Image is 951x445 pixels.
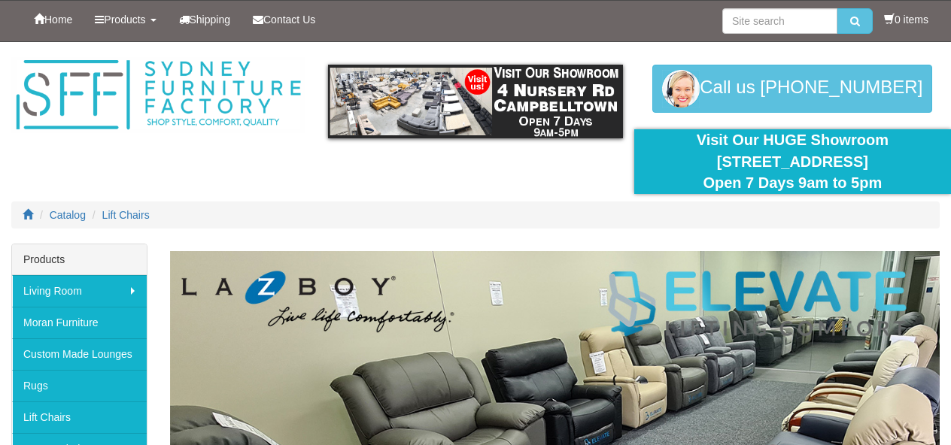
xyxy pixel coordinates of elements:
[168,1,242,38] a: Shipping
[44,14,72,26] span: Home
[12,370,147,401] a: Rugs
[190,14,231,26] span: Shipping
[104,14,145,26] span: Products
[263,14,315,26] span: Contact Us
[84,1,167,38] a: Products
[12,307,147,338] a: Moran Furniture
[50,209,86,221] a: Catalog
[12,338,147,370] a: Custom Made Lounges
[328,65,622,138] img: showroom.gif
[12,275,147,307] a: Living Room
[11,57,305,133] img: Sydney Furniture Factory
[722,8,837,34] input: Site search
[646,129,940,194] div: Visit Our HUGE Showroom [STREET_ADDRESS] Open 7 Days 9am to 5pm
[23,1,84,38] a: Home
[12,244,147,275] div: Products
[102,209,150,221] a: Lift Chairs
[12,401,147,433] a: Lift Chairs
[242,1,327,38] a: Contact Us
[884,12,928,27] li: 0 items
